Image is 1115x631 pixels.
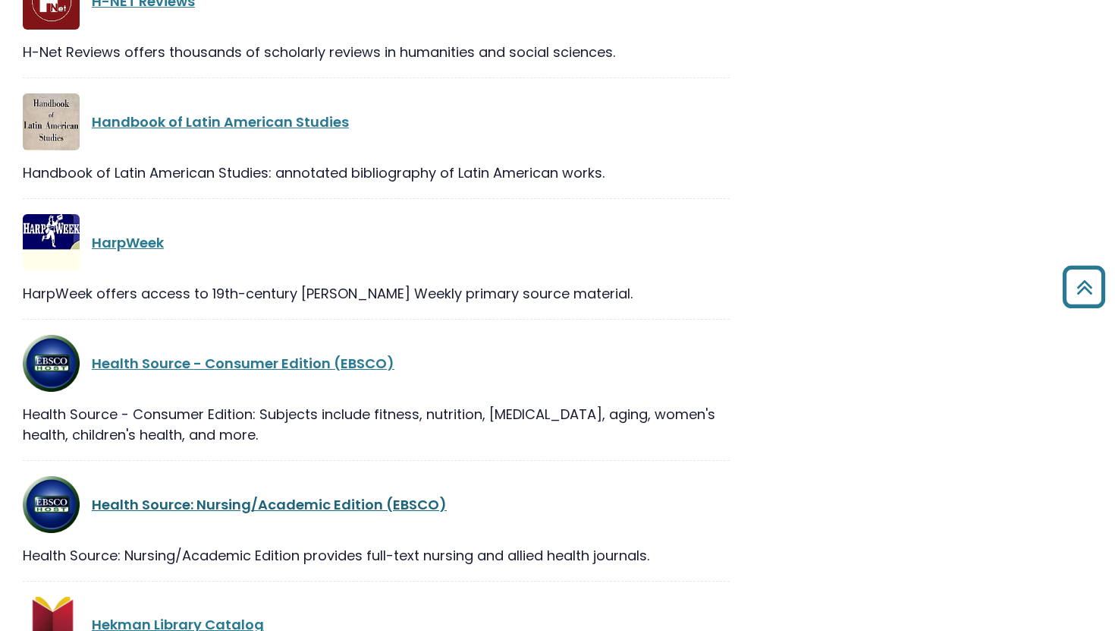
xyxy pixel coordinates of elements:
div: Handbook of Latin American Studies: annotated bibliography of Latin American works. [23,162,730,183]
a: Handbook of Latin American Studies [92,112,349,131]
div: HarpWeek offers access to 19th-century [PERSON_NAME] Weekly primary source material. [23,283,730,304]
div: Health Source - Consumer Edition: Subjects include fitness, nutrition, [MEDICAL_DATA], aging, wom... [23,404,730,445]
div: H-Net Reviews offers thousands of scholarly reviews in humanities and social sciences. [23,42,730,62]
a: Health Source - Consumer Edition (EBSCO) [92,354,394,373]
div: Health Source: Nursing/Academic Edition provides full-text nursing and allied health journals. [23,545,730,566]
a: Health Source: Nursing/Academic Edition (EBSCO) [92,495,447,514]
a: Back to Top [1057,273,1111,301]
a: HarpWeek [92,233,164,252]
